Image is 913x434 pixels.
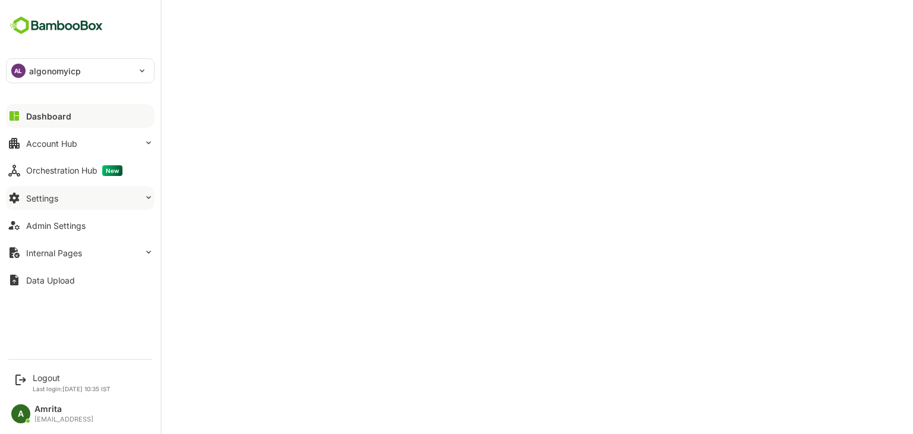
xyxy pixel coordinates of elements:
[26,193,58,203] div: Settings
[34,404,93,414] div: Amrita
[26,248,82,258] div: Internal Pages
[33,385,111,392] p: Last login: [DATE] 10:35 IST
[6,131,155,155] button: Account Hub
[6,14,106,37] img: BambooboxFullLogoMark.5f36c76dfaba33ec1ec1367b70bb1252.svg
[6,241,155,265] button: Internal Pages
[6,186,155,210] button: Settings
[26,139,77,149] div: Account Hub
[26,275,75,285] div: Data Upload
[11,404,30,423] div: A
[6,159,155,183] button: Orchestration HubNew
[6,268,155,292] button: Data Upload
[26,165,122,176] div: Orchestration Hub
[102,165,122,176] span: New
[6,104,155,128] button: Dashboard
[34,416,93,423] div: [EMAIL_ADDRESS]
[26,111,71,121] div: Dashboard
[7,59,154,83] div: ALalgonomyicp
[6,213,155,237] button: Admin Settings
[26,221,86,231] div: Admin Settings
[29,65,81,77] p: algonomyicp
[11,64,26,78] div: AL
[33,373,111,383] div: Logout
